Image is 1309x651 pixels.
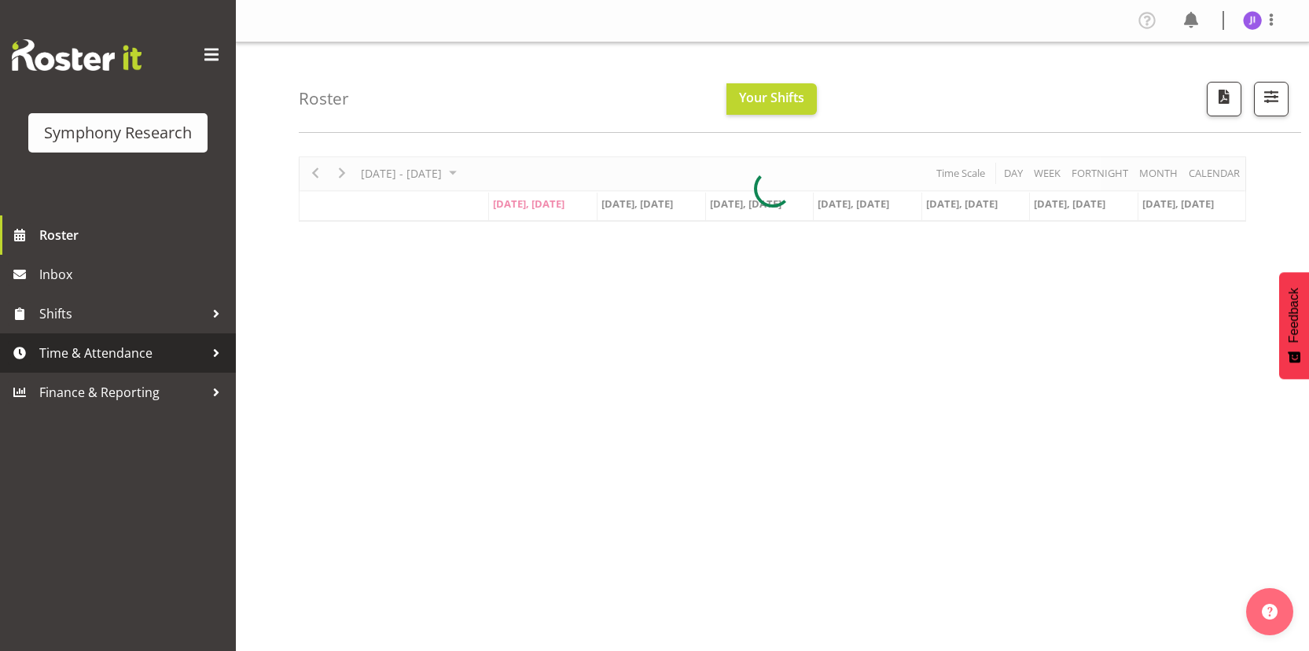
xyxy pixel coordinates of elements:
[1262,604,1278,620] img: help-xxl-2.png
[299,90,349,108] h4: Roster
[39,223,228,247] span: Roster
[1207,82,1241,116] button: Download a PDF of the roster according to the set date range.
[726,83,817,115] button: Your Shifts
[1279,272,1309,379] button: Feedback - Show survey
[39,341,204,365] span: Time & Attendance
[1243,11,1262,30] img: jonathan-isidoro5583.jpg
[39,263,228,286] span: Inbox
[12,39,142,71] img: Rosterit website logo
[1287,288,1301,343] span: Feedback
[739,89,804,106] span: Your Shifts
[39,302,204,325] span: Shifts
[44,121,192,145] div: Symphony Research
[39,381,204,404] span: Finance & Reporting
[1254,82,1289,116] button: Filter Shifts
